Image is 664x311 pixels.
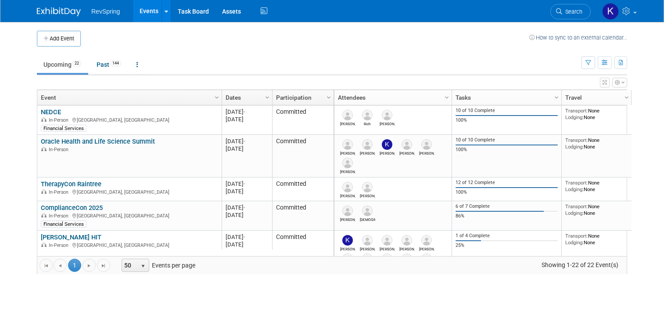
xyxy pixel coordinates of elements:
div: Nicole Rogas [360,246,375,251]
a: Search [550,4,591,19]
a: Column Settings [442,90,452,103]
a: How to sync to an external calendar... [529,34,627,41]
div: 100% [456,189,558,195]
div: [GEOGRAPHIC_DATA], [GEOGRAPHIC_DATA] [41,188,218,195]
div: [DATE] [226,188,268,195]
img: Andrea Zaczyk [402,235,412,246]
span: Transport: [565,203,588,210]
a: Event [41,90,216,105]
td: Committed [272,135,334,177]
div: Elizabeth Geist [340,168,355,174]
img: Elizabeth Geist [342,158,353,168]
span: Transport: [565,108,588,114]
div: Heather Crowell [340,150,355,155]
span: Lodging: [565,239,584,246]
button: Add Event [37,31,81,47]
div: [DATE] [226,180,268,188]
span: Column Settings [264,94,271,101]
a: Column Settings [622,90,632,103]
div: 6 of 7 Complete [456,203,558,210]
span: Column Settings [623,94,630,101]
div: Bob Duggan [340,120,355,126]
div: 10 of 10 Complete [456,108,558,114]
img: Kate Leitao [342,235,353,246]
a: Go to the last page [97,259,110,272]
span: Go to the last page [100,262,107,269]
div: 100% [456,117,558,123]
span: Go to the next page [86,262,93,269]
img: In-Person Event [41,242,47,247]
span: - [244,204,245,211]
td: Committed [272,201,334,231]
div: [DATE] [226,233,268,241]
span: In-Person [49,147,71,152]
span: Column Settings [213,94,220,101]
div: None None [565,180,628,192]
div: [DATE] [226,204,268,211]
span: Transport: [565,137,588,143]
a: NEDCE [41,108,61,116]
span: 50 [122,259,137,271]
a: [PERSON_NAME] HIT [41,233,101,241]
a: Go to the previous page [54,259,67,272]
span: 144 [110,60,122,67]
div: Financial Services [41,221,86,228]
img: Scott Cyliax [421,235,432,246]
div: [DATE] [226,241,268,248]
div: 1 of 4 Complete [456,233,558,239]
img: Crista Harwood [362,206,373,216]
div: [DATE] [226,116,268,123]
img: Kennon Askew [362,139,373,150]
div: [DATE] [226,108,268,116]
span: - [244,181,245,187]
div: David Bien [360,192,375,198]
span: Lodging: [565,114,584,120]
a: ComplianceCon 2025 [41,204,103,212]
img: In-Person Event [41,213,47,217]
a: Dates [226,90,266,105]
div: None None [565,203,628,216]
img: ExhibitDay [37,7,81,16]
img: Ryan Boyens [342,182,353,192]
div: 86% [456,213,558,219]
span: Lodging: [565,210,584,216]
img: David McCullough [382,253,392,264]
span: In-Person [49,242,71,248]
div: 12 of 12 Complete [456,180,558,186]
span: Lodging: [565,144,584,150]
a: Column Settings [212,90,222,103]
span: Lodging: [565,186,584,192]
img: Chad Zingler [402,253,412,264]
img: Jake Rahn [362,253,373,264]
span: - [244,108,245,115]
span: Column Settings [553,94,560,101]
a: Attendees [338,90,446,105]
span: Transport: [565,180,588,186]
div: [DATE] [226,145,268,152]
span: - [244,138,245,145]
span: Transport: [565,233,588,239]
a: Column Settings [263,90,273,103]
a: TherapyCon Raintree [41,180,101,188]
span: Go to the first page [43,262,50,269]
div: Scott Cyliax [419,246,434,251]
span: In-Person [49,117,71,123]
span: Search [562,8,582,15]
div: [DATE] [226,211,268,219]
a: Past144 [90,56,128,73]
span: 1 [68,259,81,272]
div: None None [565,233,628,246]
div: [DATE] [226,137,268,145]
span: Events per page [111,259,204,272]
div: [GEOGRAPHIC_DATA], [GEOGRAPHIC_DATA] [41,116,218,123]
img: David Bien [362,182,373,192]
td: Committed [272,105,334,135]
img: In-Person Event [41,147,47,151]
img: In-Person Event [41,189,47,194]
div: Ryan Boyens [340,192,355,198]
img: Nicole Rogas [362,235,373,246]
div: Andrea Zaczyk [399,246,415,251]
span: RevSpring [91,8,120,15]
img: Patrick Kimpler [421,253,432,264]
span: In-Person [49,213,71,219]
